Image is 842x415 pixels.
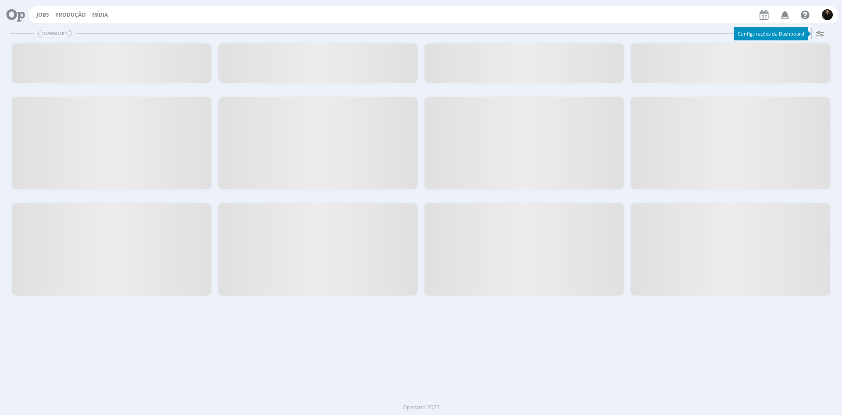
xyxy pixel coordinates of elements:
span: Dashboard [38,30,71,37]
button: Produção [53,11,89,18]
img: S [822,9,833,20]
div: Configurações da Dashboard [734,27,808,40]
a: Produção [55,11,86,18]
button: S [821,7,833,22]
button: Mídia [89,11,111,18]
a: Jobs [36,11,49,18]
a: Mídia [92,11,108,18]
button: Jobs [34,11,52,18]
